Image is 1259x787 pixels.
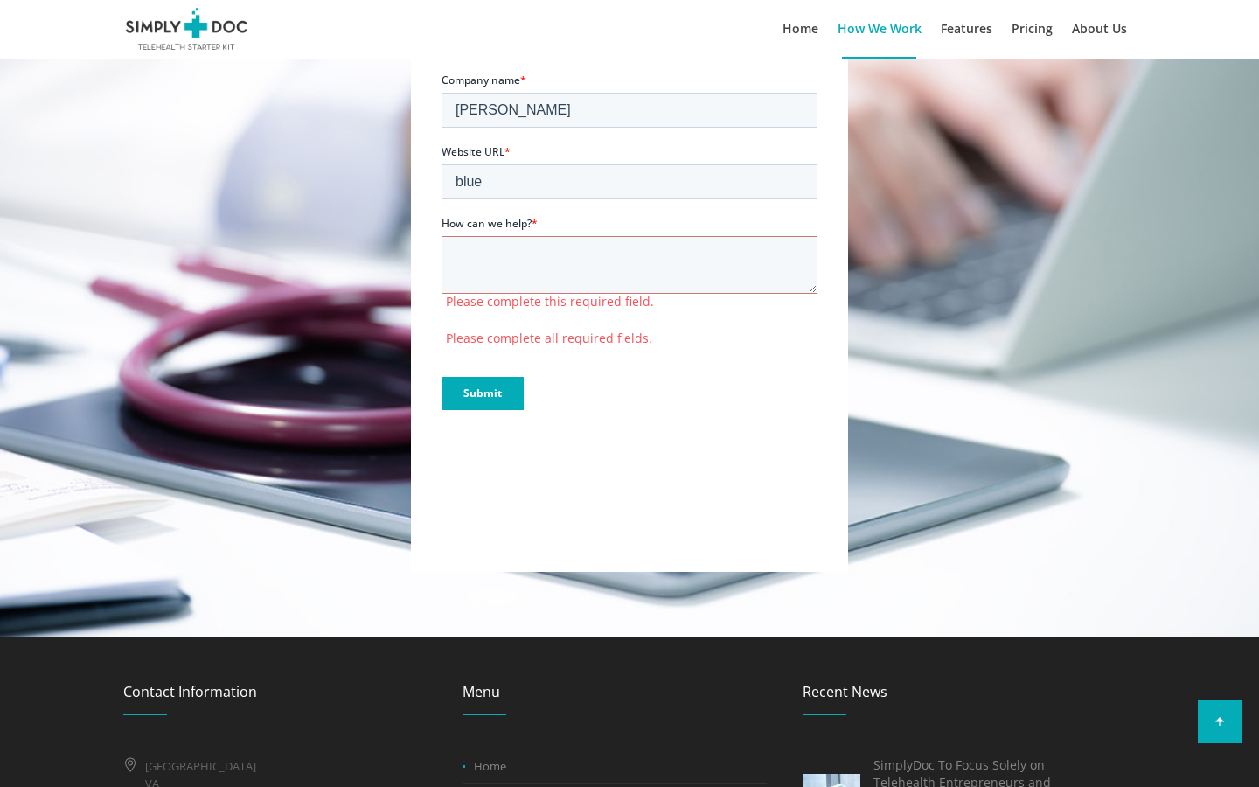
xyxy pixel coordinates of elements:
span: How We Work [838,20,922,37]
h3: Menu [463,681,767,715]
span: Features [941,20,992,37]
span: [GEOGRAPHIC_DATA] [145,757,428,775]
span: Home [783,20,818,37]
h3: Contact Information [123,681,428,715]
span: About Us [1072,20,1127,37]
a: Home [474,758,506,774]
h3: Recent News [803,681,1107,715]
img: SimplyDoc [122,8,251,50]
span: Pricing [1012,20,1053,37]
